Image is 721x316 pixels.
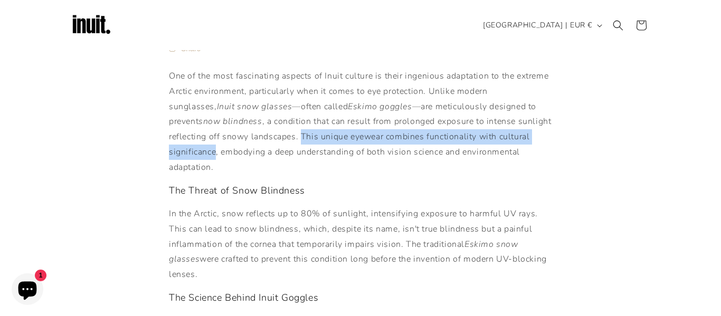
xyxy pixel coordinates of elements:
[477,15,606,35] button: [GEOGRAPHIC_DATA] | EUR €
[169,206,552,282] p: In the Arctic, snow reflects up to 80% of sunlight, intensifying exposure to harmful UV rays. Thi...
[606,14,630,37] summary: Search
[169,238,518,265] em: Eskimo snow glasses
[169,292,552,304] h3: The Science Behind Inuit Goggles
[348,101,412,112] em: Eskimo goggles
[217,101,292,112] em: Inuit snow glasses
[70,4,112,46] img: Inuit Logo
[483,20,592,31] span: [GEOGRAPHIC_DATA] | EUR €
[198,116,262,127] em: snow blindness
[169,185,552,197] h3: The Threat of Snow Blindness
[8,273,46,308] inbox-online-store-chat: Shopify online store chat
[169,69,552,175] p: One of the most fascinating aspects of Inuit culture is their ingenious adaptation to the extreme...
